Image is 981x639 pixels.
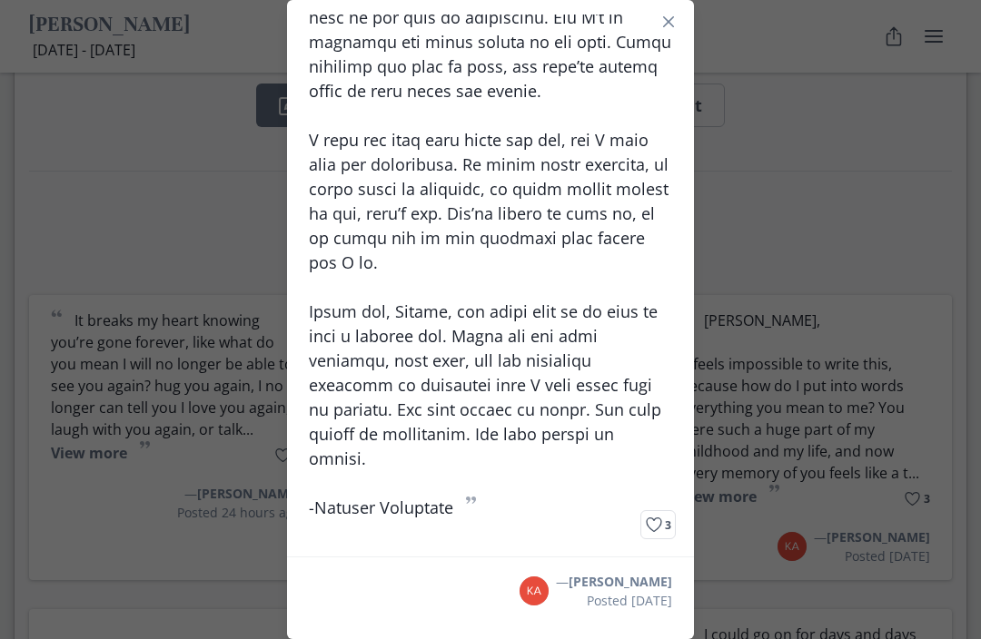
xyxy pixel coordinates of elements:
[665,517,671,533] span: 3
[569,573,672,590] span: [PERSON_NAME]
[556,572,672,591] p: —
[556,591,672,610] p: Posted [DATE]
[654,7,683,36] button: Close
[520,576,549,605] img: Avatar: KC
[464,490,477,521] span: ”
[640,510,676,539] button: Like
